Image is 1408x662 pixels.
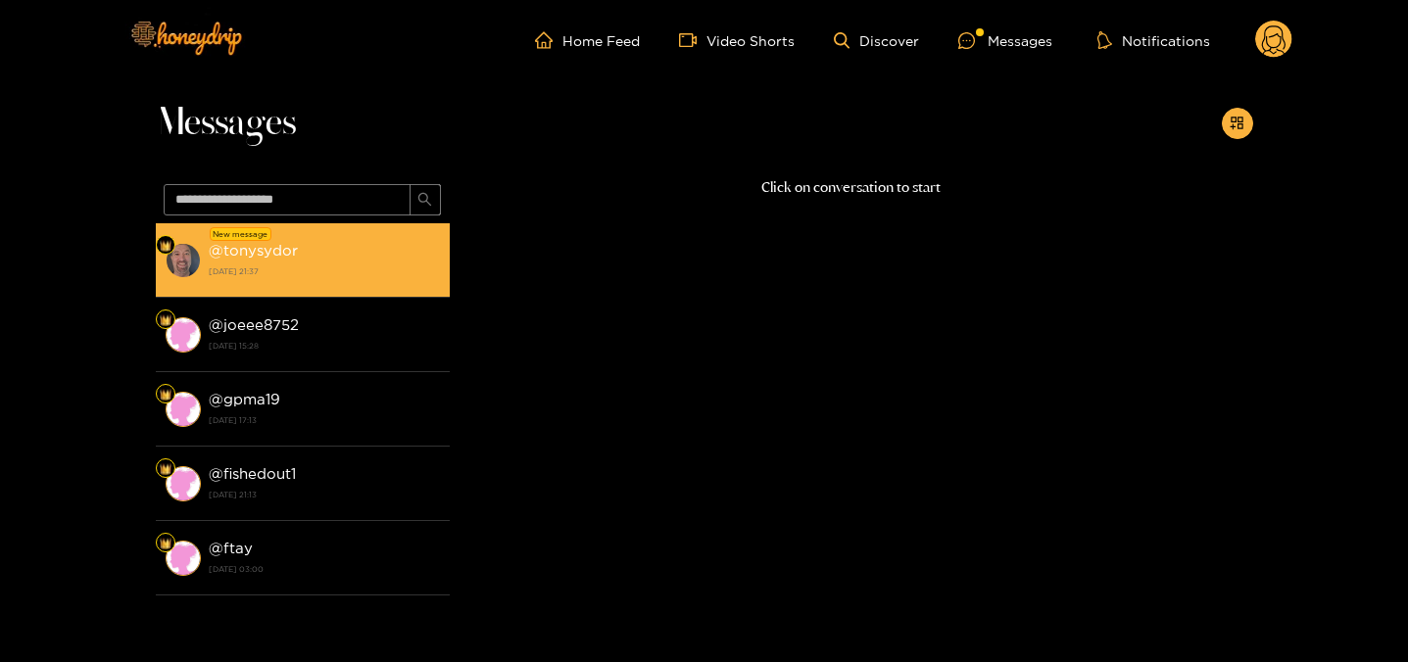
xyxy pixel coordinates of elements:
[156,100,296,147] span: Messages
[166,317,201,353] img: conversation
[209,391,280,407] strong: @ gpma19
[958,29,1052,52] div: Messages
[166,392,201,427] img: conversation
[160,240,171,252] img: Fan Level
[450,176,1253,199] p: Click on conversation to start
[209,411,440,429] strong: [DATE] 17:13
[535,31,640,49] a: Home Feed
[166,541,201,576] img: conversation
[210,227,271,241] div: New message
[417,192,432,209] span: search
[679,31,706,49] span: video-camera
[1230,116,1244,132] span: appstore-add
[160,314,171,326] img: Fan Level
[166,466,201,501] img: conversation
[209,337,440,355] strong: [DATE] 15:28
[535,31,562,49] span: home
[160,463,171,475] img: Fan Level
[209,560,440,578] strong: [DATE] 03:00
[834,32,919,49] a: Discover
[410,184,441,215] button: search
[209,540,253,556] strong: @ ftay
[209,316,299,333] strong: @ joeee8752
[209,242,298,259] strong: @ tonysydor
[160,538,171,549] img: Fan Level
[1222,108,1253,139] button: appstore-add
[209,465,296,482] strong: @ fishedout1
[679,31,795,49] a: Video Shorts
[166,243,201,278] img: conversation
[160,389,171,401] img: Fan Level
[209,262,440,280] strong: [DATE] 21:37
[209,486,440,503] strong: [DATE] 21:13
[1092,30,1216,50] button: Notifications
